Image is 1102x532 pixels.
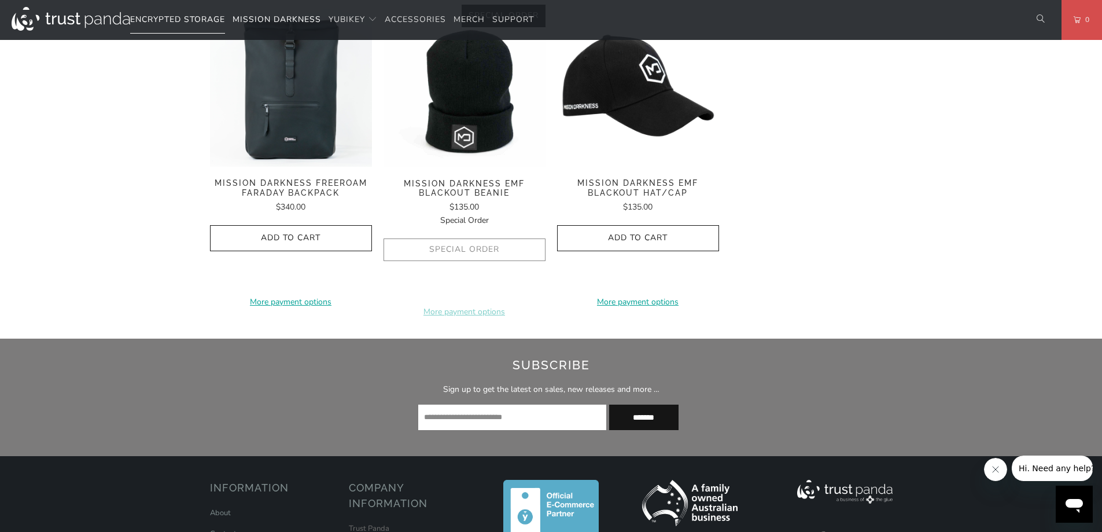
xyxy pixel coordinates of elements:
[384,5,546,167] a: Mission Darkness EMF Blackout Beanie Mission Darkness EMF Blackout Beanie
[210,225,372,251] button: Add to Cart
[569,233,707,243] span: Add to Cart
[12,7,130,31] img: Trust Panda Australia
[557,5,719,167] a: Mission Darkness EMF Blackout Hat/Cap Mission Darkness EMF Blackout Hat/Cap
[384,179,546,199] span: Mission Darkness EMF Blackout Beanie
[130,6,534,34] nav: Translation missing: en.navigation.header.main_nav
[440,215,489,226] span: Special Order
[557,178,719,198] span: Mission Darkness EMF Blackout Hat/Cap
[7,8,83,17] span: Hi. Need any help?
[492,6,534,34] a: Support
[210,296,372,309] a: More payment options
[233,6,321,34] a: Mission Darkness
[557,296,719,309] a: More payment options
[210,5,372,167] a: Mission Darkness FreeRoam Faraday Backpack Mission Darkness FreeRoam Faraday Backpack
[557,178,719,214] a: Mission Darkness EMF Blackout Hat/Cap $135.00
[384,5,546,167] img: Mission Darkness EMF Blackout Beanie
[385,6,446,34] a: Accessories
[329,14,365,25] span: YubiKey
[557,5,719,167] img: Mission Darkness EMF Blackout Hat/Cap
[224,383,878,396] p: Sign up to get the latest on sales, new releases and more …
[210,508,231,518] a: About
[1056,486,1093,523] iframe: Button to launch messaging window
[224,356,878,375] h2: Subscribe
[1081,13,1090,26] span: 0
[210,178,372,214] a: Mission Darkness FreeRoam Faraday Backpack $340.00
[1012,456,1093,481] iframe: Message from company
[385,14,446,25] span: Accessories
[984,458,1007,481] iframe: Close message
[449,201,479,212] span: $135.00
[130,6,225,34] a: Encrypted Storage
[222,233,360,243] span: Add to Cart
[557,225,719,251] button: Add to Cart
[623,201,653,212] span: $135.00
[210,5,372,167] img: Mission Darkness FreeRoam Faraday Backpack
[384,179,546,227] a: Mission Darkness EMF Blackout Beanie $135.00Special Order
[454,6,485,34] a: Merch
[210,178,372,198] span: Mission Darkness FreeRoam Faraday Backpack
[233,14,321,25] span: Mission Darkness
[492,14,534,25] span: Support
[276,201,305,212] span: $340.00
[130,14,225,25] span: Encrypted Storage
[454,14,485,25] span: Merch
[329,6,377,34] summary: YubiKey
